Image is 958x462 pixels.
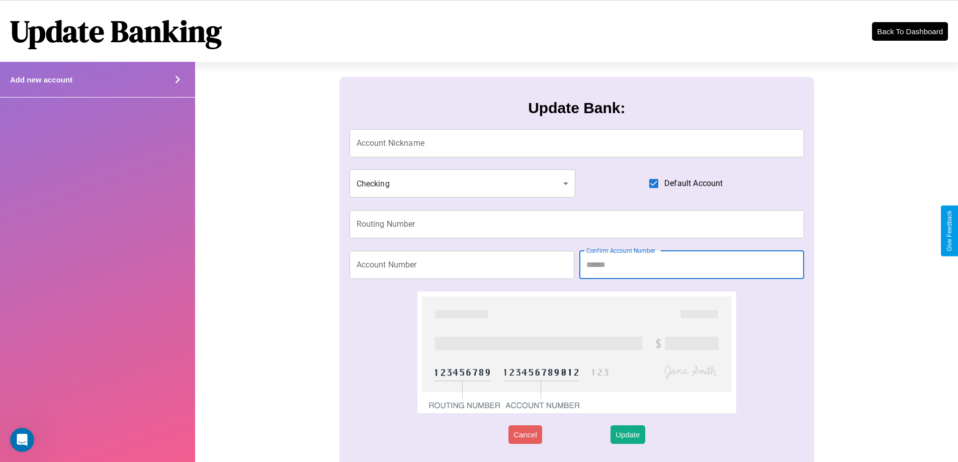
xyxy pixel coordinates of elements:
[664,177,723,190] span: Default Account
[10,428,34,452] iframe: Intercom live chat
[528,100,625,117] h3: Update Bank:
[611,425,645,444] button: Update
[872,22,948,41] button: Back To Dashboard
[10,75,72,84] h4: Add new account
[10,11,222,52] h1: Update Banking
[586,246,655,255] label: Confirm Account Number
[350,169,576,198] div: Checking
[508,425,542,444] button: Cancel
[946,211,953,251] div: Give Feedback
[417,292,736,413] img: check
